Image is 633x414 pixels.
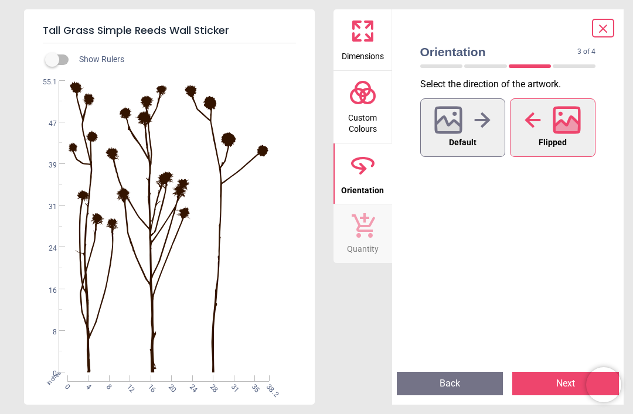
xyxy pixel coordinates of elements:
[333,204,392,263] button: Quantity
[333,143,392,204] button: Orientation
[43,19,296,43] h5: Tall Grass Simple Reeds Wall Sticker
[166,382,173,390] span: 20
[83,382,91,390] span: 4
[539,135,567,150] span: Flipped
[187,382,195,390] span: 24
[104,382,111,390] span: 8
[333,9,392,70] button: Dimensions
[35,369,57,379] span: 0
[510,98,595,157] button: Flipped
[342,45,384,63] span: Dimensions
[449,135,477,150] span: Default
[35,244,57,254] span: 24
[207,382,215,390] span: 28
[420,78,605,91] p: Select the direction of the artwork .
[35,202,57,212] span: 31
[35,286,57,296] span: 16
[341,179,384,197] span: Orientation
[347,238,379,255] span: Quantity
[35,77,57,87] span: 55.1
[145,382,153,390] span: 16
[62,382,70,390] span: 0
[249,382,257,390] span: 35
[577,47,595,57] span: 3 of 4
[335,107,391,135] span: Custom Colours
[35,119,57,129] span: 47
[512,372,619,395] button: Next
[52,53,315,67] div: Show Rulers
[420,43,578,60] span: Orientation
[397,372,503,395] button: Back
[264,382,271,390] span: 38.2
[586,367,621,402] iframe: Brevo live chat
[333,71,392,143] button: Custom Colours
[35,160,57,170] span: 39
[35,327,57,337] span: 8
[420,98,506,157] button: Default
[229,382,236,390] span: 31
[125,382,132,390] span: 12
